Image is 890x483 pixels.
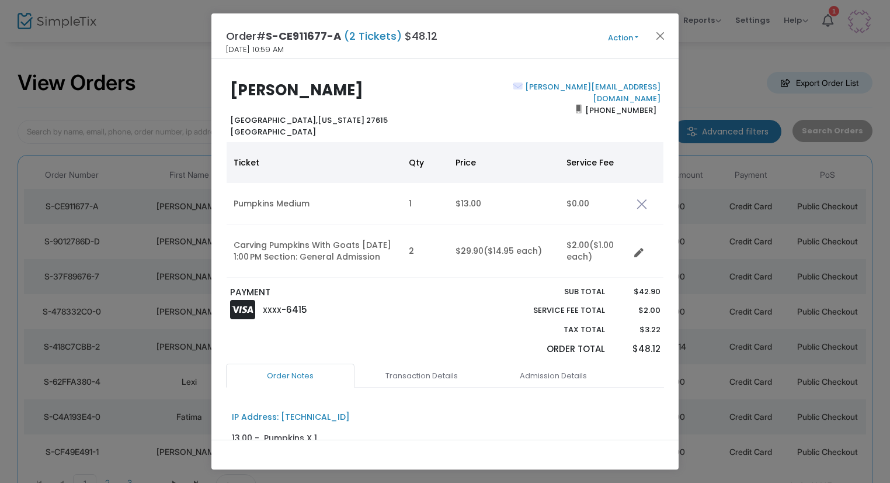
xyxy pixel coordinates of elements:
[582,101,660,119] span: [PHONE_NUMBER]
[227,225,402,278] td: Carving Pumpkins With Goats [DATE] 1:00 PM Section: General Admission
[230,115,388,137] b: [US_STATE] 27615 [GEOGRAPHIC_DATA]
[616,305,660,316] p: $2.00
[232,411,350,423] div: IP Address: [TECHNICAL_ID]
[230,80,363,101] b: [PERSON_NAME]
[489,364,617,388] a: Admission Details
[266,29,341,43] span: S-CE911677-A
[559,183,630,225] td: $0.00
[506,324,605,336] p: Tax Total
[227,142,402,183] th: Ticket
[230,115,318,126] span: [GEOGRAPHIC_DATA],
[559,225,630,278] td: $2.00
[357,364,486,388] a: Transaction Details
[449,142,559,183] th: Price
[230,286,440,299] p: PAYMENT
[402,183,449,225] td: 1
[226,364,354,388] a: Order Notes
[616,324,660,336] p: $3.22
[566,239,614,263] span: ($1.00 each)
[226,44,284,56] span: [DATE] 10:59 AM
[559,142,630,183] th: Service Fee
[227,142,663,278] div: Data table
[653,28,668,43] button: Close
[484,245,542,257] span: ($14.95 each)
[449,183,559,225] td: $13.00
[506,343,605,356] p: Order Total
[616,343,660,356] p: $48.12
[523,81,660,104] a: [PERSON_NAME][EMAIL_ADDRESS][DOMAIN_NAME]
[281,303,307,316] span: -6415
[506,305,605,316] p: Service Fee Total
[402,225,449,278] td: 2
[506,286,605,298] p: Sub total
[588,32,658,44] button: Action
[402,142,449,183] th: Qty
[227,183,402,225] td: Pumpkins Medium
[341,29,405,43] span: (2 Tickets)
[226,28,437,44] h4: Order# $48.12
[637,199,647,209] img: cross.png
[449,225,559,278] td: $29.90
[232,432,317,444] div: 13.00 - Pumpkins X 1
[616,286,660,298] p: $42.90
[263,305,281,315] span: XXXX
